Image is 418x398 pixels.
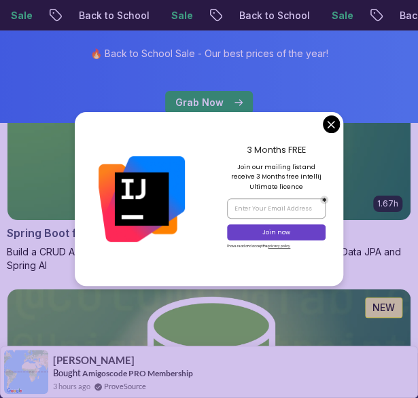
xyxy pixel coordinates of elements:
a: ProveSource [104,380,146,392]
img: provesource social proof notification image [4,350,48,394]
span: Bought [53,367,81,378]
a: Amigoscode PRO Membership [82,368,193,378]
p: Sale [159,9,203,22]
p: Back to School [227,9,319,22]
p: NEW [372,301,395,314]
p: Build a CRUD API with Spring Boot and PostgreSQL database using Spring Data JPA and Spring AI [7,245,411,272]
span: 3 hours ago [53,380,90,392]
h2: Spring Boot for Beginners [7,225,146,241]
p: 🔥 Back to School Sale - Our best prices of the year! [90,47,328,60]
p: 1.67h [377,198,398,209]
a: Spring Boot for Beginners card1.67hNEWSpring Boot for BeginnersBuild a CRUD API with Spring Boot ... [7,51,411,272]
p: Sale [319,9,363,22]
p: Grab Now [175,96,224,109]
img: Spring Boot for Beginners card [7,52,411,220]
span: [PERSON_NAME] [53,355,135,366]
p: Back to School [67,9,159,22]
